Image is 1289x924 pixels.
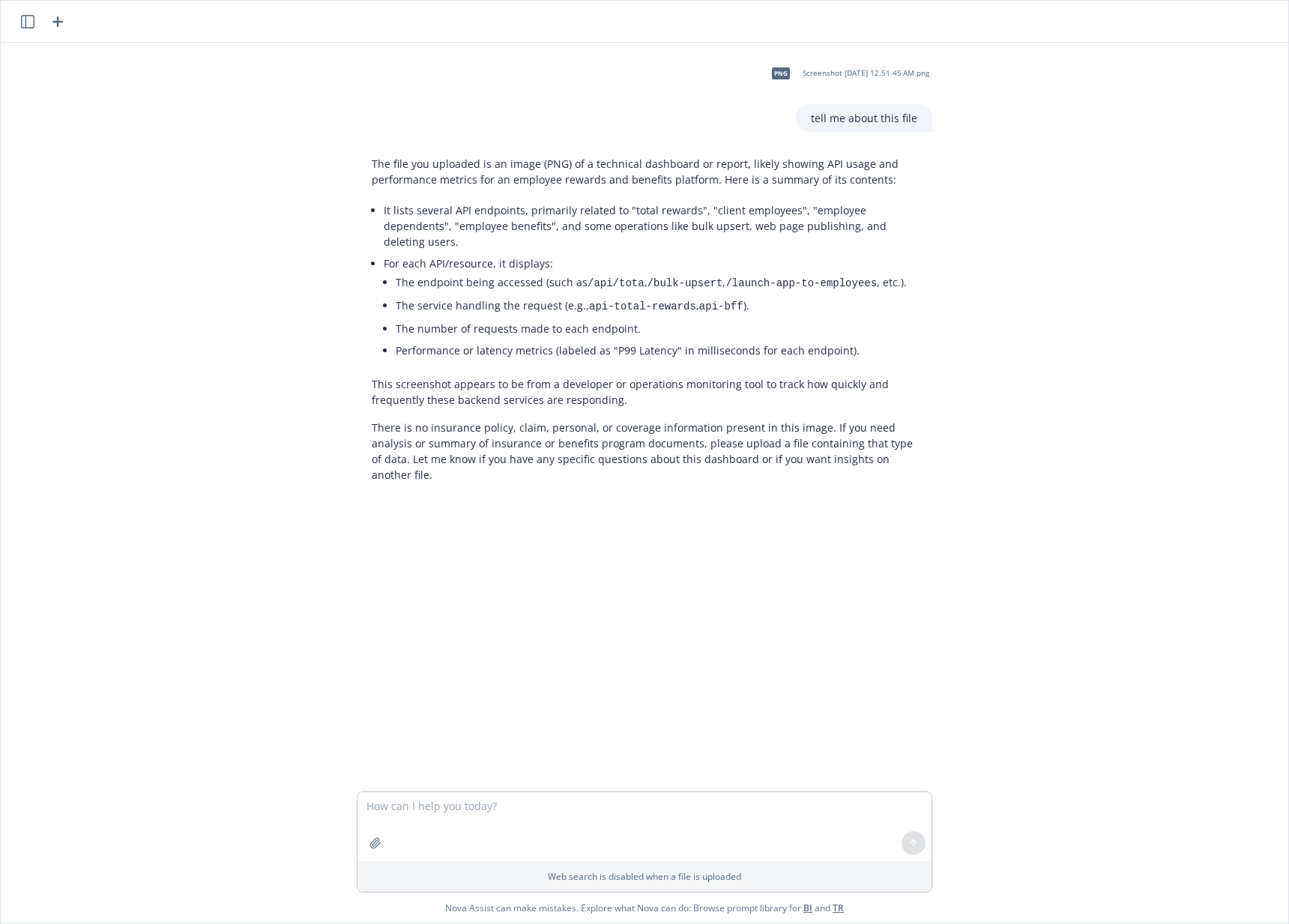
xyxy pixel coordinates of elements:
[366,870,923,883] p: Web search is disabled when a file is uploaded
[772,67,790,79] span: png
[384,253,917,364] li: For each API/resource, it displays:
[7,893,1282,923] span: Nova Assist can make mistakes. Explore what Nova can do: Browse prompt library for and
[589,301,696,312] code: api-total-rewards
[803,68,929,78] span: Screenshot [DATE] 12.51.45 AM.png
[699,301,743,312] code: api-bff
[396,339,917,361] li: Performance or latency metrics (labeled as "P99 Latency" in milliseconds for each endpoint).
[396,271,917,295] li: The endpoint being accessed (such as , , , etc.).
[725,277,877,289] code: /launch-app-to-employees
[811,110,917,126] p: tell me about this file
[396,318,917,339] li: The number of requests made to each endpoint.
[762,55,932,92] div: pngScreenshot [DATE] 12.51.45 AM.png
[384,199,917,253] li: It lists several API endpoints, primarily related to "total rewards", "client employees", "employ...
[372,156,917,187] p: The file you uploaded is an image (PNG) of a technical dashboard or report, likely showing API us...
[833,902,844,914] a: TR
[372,420,917,483] p: There is no insurance policy, claim, personal, or coverage information present in this image. If ...
[647,277,723,289] code: /bulk-upsert
[372,376,917,408] p: This screenshot appears to be from a developer or operations monitoring tool to track how quickly...
[588,277,644,289] code: /api/tota
[803,902,812,914] a: BI
[396,295,917,318] li: The service handling the request (e.g., , ).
